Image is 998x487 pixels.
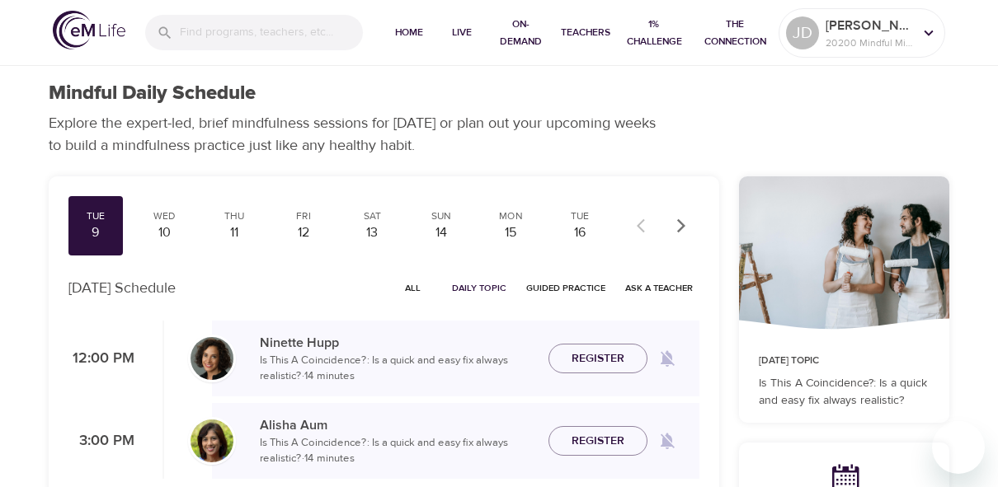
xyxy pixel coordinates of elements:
[490,223,531,242] div: 15
[526,280,605,296] span: Guided Practice
[214,209,255,223] div: Thu
[548,426,647,457] button: Register
[260,333,535,353] p: Ninette Hupp
[214,223,255,242] div: 11
[445,275,513,301] button: Daily Topic
[495,16,548,50] span: On-Demand
[442,24,482,41] span: Live
[619,275,699,301] button: Ask a Teacher
[283,223,324,242] div: 12
[144,223,186,242] div: 10
[786,16,819,49] div: JD
[625,280,693,296] span: Ask a Teacher
[421,209,462,223] div: Sun
[260,415,535,435] p: Alisha Aum
[283,209,324,223] div: Fri
[393,280,432,296] span: All
[389,24,429,41] span: Home
[49,82,256,105] h1: Mindful Daily Schedule
[191,419,233,462] img: Alisha%20Aum%208-9-21.jpg
[490,209,531,223] div: Mon
[624,16,685,50] span: 1% Challenge
[932,421,985,474] iframe: Button to launch messaging window
[68,277,176,299] p: [DATE] Schedule
[699,16,772,50] span: The Connection
[75,209,116,223] div: Tue
[49,112,667,157] p: Explore the expert-led, brief mindfulness sessions for [DATE] or plan out your upcoming weeks to ...
[191,337,233,380] img: Ninette_Hupp-min.jpg
[572,349,624,369] span: Register
[68,430,134,452] p: 3:00 PM
[180,15,363,50] input: Find programs, teachers, etc...
[68,348,134,370] p: 12:00 PM
[548,344,647,374] button: Register
[352,223,393,242] div: 13
[826,16,913,35] p: [PERSON_NAME]
[759,375,930,410] p: Is This A Coincidence?: Is a quick and easy fix always realistic?
[452,280,506,296] span: Daily Topic
[144,209,186,223] div: Wed
[572,431,624,452] span: Register
[826,35,913,50] p: 20200 Mindful Minutes
[421,223,462,242] div: 14
[352,209,393,223] div: Sat
[260,435,535,467] p: Is This A Coincidence?: Is a quick and easy fix always realistic? · 14 minutes
[75,223,116,242] div: 9
[647,421,687,461] span: Remind me when a class goes live every Tuesday at 3:00 PM
[561,24,610,41] span: Teachers
[386,275,439,301] button: All
[759,354,930,368] p: [DATE] Topic
[559,223,600,242] div: 16
[53,11,125,49] img: logo
[260,353,535,385] p: Is This A Coincidence?: Is a quick and easy fix always realistic? · 14 minutes
[559,209,600,223] div: Tue
[647,339,687,378] span: Remind me when a class goes live every Tuesday at 12:00 PM
[520,275,612,301] button: Guided Practice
